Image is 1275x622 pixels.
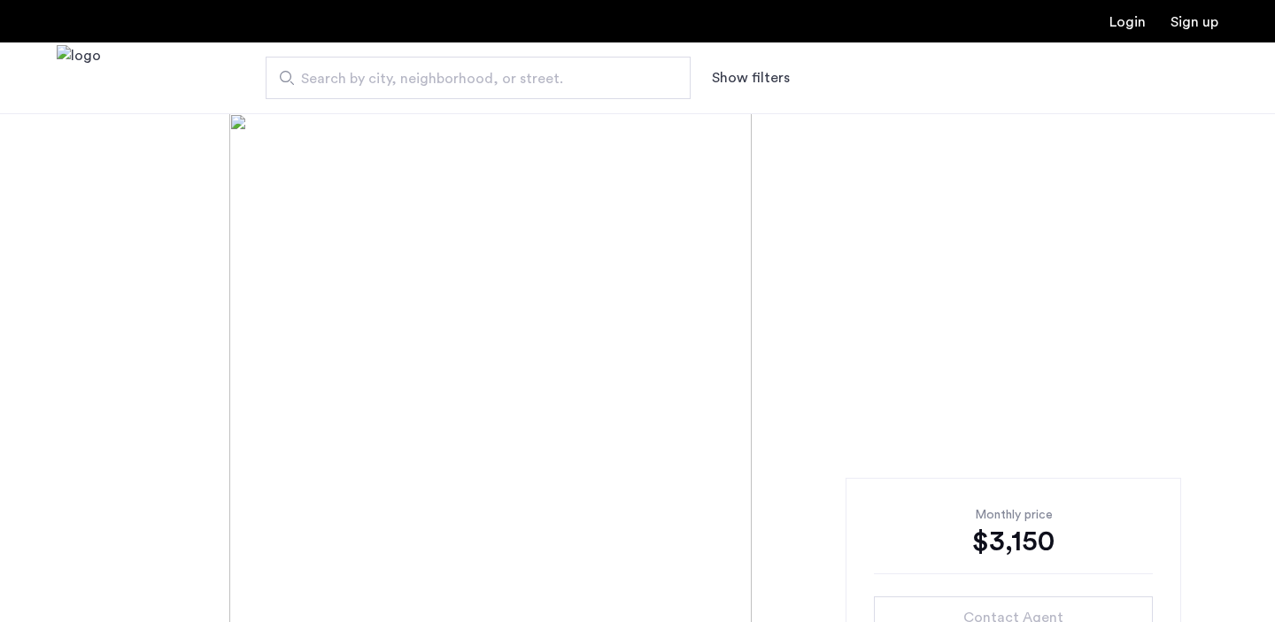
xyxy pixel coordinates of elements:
div: $3,150 [874,524,1153,559]
button: Show or hide filters [712,67,790,88]
img: logo [57,45,101,111]
input: Apartment Search [266,57,691,99]
div: Monthly price [874,506,1153,524]
span: Search by city, neighborhood, or street. [301,68,641,89]
a: Registration [1171,15,1218,29]
a: Cazamio Logo [57,45,101,111]
a: Login [1109,15,1146,29]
